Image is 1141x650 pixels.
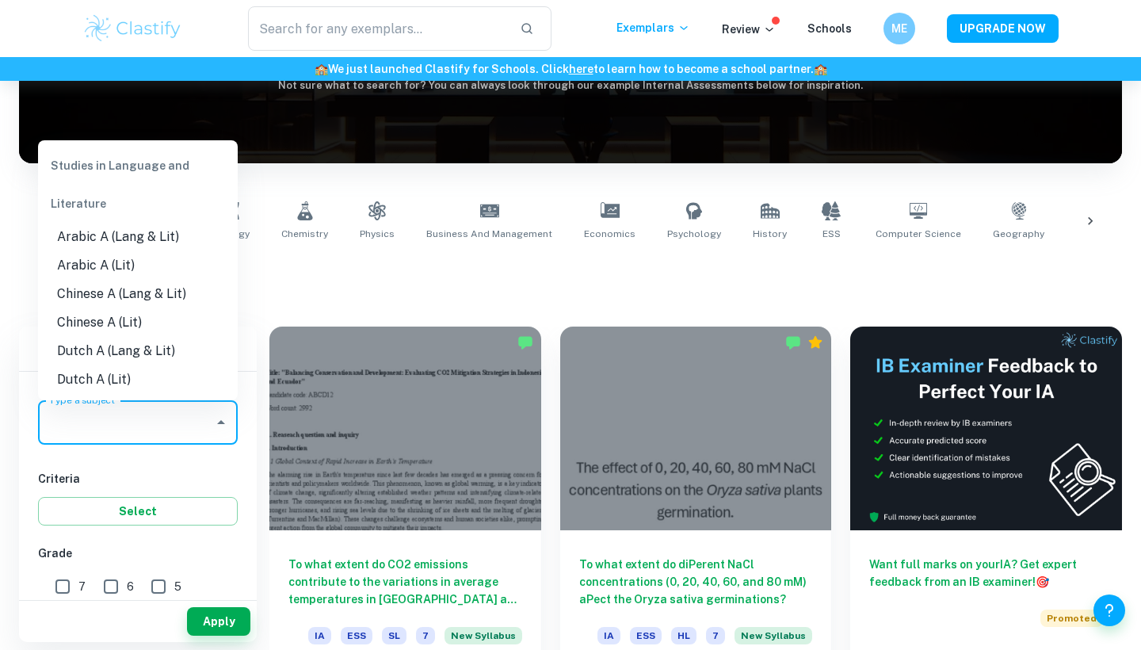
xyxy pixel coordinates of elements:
[517,335,533,350] img: Marked
[248,6,507,51] input: Search for any exemplars...
[671,627,696,644] span: HL
[735,627,812,644] span: New Syllabus
[869,556,1103,591] h6: Want full marks on your IA ? Get expert feedback from an IB examiner!
[82,13,183,44] img: Clastify logo
[38,394,238,442] li: English A ([PERSON_NAME] & Lit) HL Essay
[210,411,232,434] button: Close
[341,627,372,644] span: ESS
[579,556,813,608] h6: To what extent do diPerent NaCl concentrations (0, 20, 40, 60, and 80 mM) aPect the Oryza sativa ...
[722,21,776,38] p: Review
[850,327,1122,530] img: Thumbnail
[807,335,823,350] div: Premium
[127,578,134,595] span: 6
[38,365,238,394] li: Dutch A (Lit)
[360,227,395,241] span: Physics
[38,337,238,365] li: Dutch A (Lang & Lit)
[38,251,238,280] li: Arabic A (Lit)
[19,327,257,371] h6: Filter exemplars
[416,627,435,644] span: 7
[569,63,593,75] a: here
[174,578,181,595] span: 5
[19,78,1122,94] h6: Not sure what to search for? You can always look through our example Internal Assessments below f...
[38,470,238,487] h6: Criteria
[3,60,1138,78] h6: We just launched Clastify for Schools. Click to learn how to become a school partner.
[883,13,915,44] button: ME
[38,147,238,223] div: Studies in Language and Literature
[74,260,1067,289] h1: All IA Examples
[947,14,1059,43] button: UPGRADE NOW
[38,223,238,251] li: Arabic A (Lang & Lit)
[445,627,522,644] span: New Syllabus
[187,607,250,636] button: Apply
[993,227,1044,241] span: Geography
[807,22,852,35] a: Schools
[822,227,841,241] span: ESS
[315,63,328,75] span: 🏫
[308,627,331,644] span: IA
[281,227,328,241] span: Chemistry
[814,63,827,75] span: 🏫
[667,227,721,241] span: Psychology
[597,627,620,644] span: IA
[753,227,787,241] span: History
[630,627,662,644] span: ESS
[1093,595,1125,626] button: Help and Feedback
[584,227,635,241] span: Economics
[891,20,909,37] h6: ME
[288,556,522,608] h6: To what extent do CO2 emissions contribute to the variations in average temperatures in [GEOGRAPH...
[38,280,238,308] li: Chinese A (Lang & Lit)
[78,578,86,595] span: 7
[426,227,552,241] span: Business and Management
[785,335,801,350] img: Marked
[38,308,238,337] li: Chinese A (Lit)
[876,227,961,241] span: Computer Science
[616,19,690,36] p: Exemplars
[706,627,725,644] span: 7
[1040,610,1103,627] span: Promoted
[38,497,238,526] button: Select
[382,627,406,644] span: SL
[38,545,238,562] h6: Grade
[1036,575,1049,588] span: 🎯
